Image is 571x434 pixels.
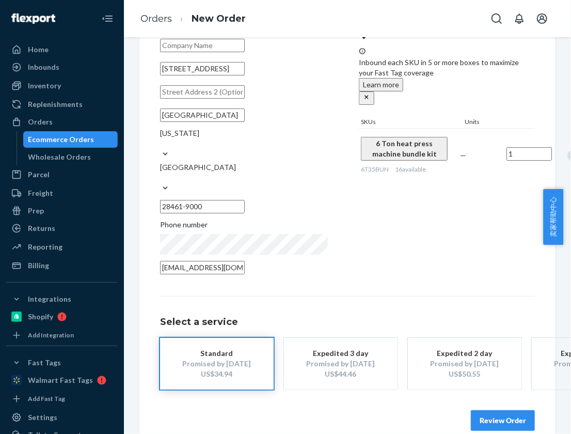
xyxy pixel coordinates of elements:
[543,189,563,245] button: 卖家帮助中心
[6,329,118,342] a: Add Integration
[140,13,172,24] a: Orders
[28,117,53,127] div: Orders
[423,359,506,369] div: Promised by [DATE]
[11,13,55,24] img: Flexport logo
[160,261,245,274] input: Email (Only Required for International)
[192,13,246,24] a: New Order
[28,134,94,145] div: Ecommerce Orders
[28,99,83,110] div: Replenishments
[28,81,61,91] div: Inventory
[28,169,50,180] div: Parcel
[395,165,426,173] span: 16 available
[359,91,374,105] button: close
[359,117,463,128] div: SKUs
[463,117,509,128] div: Units
[23,149,118,165] a: Wholesale Orders
[28,358,61,368] div: Fast Tags
[23,131,118,148] a: Ecommerce Orders
[28,394,65,403] div: Add Fast Tag
[6,114,118,130] a: Orders
[160,138,161,149] input: [US_STATE]
[372,139,437,158] span: 6 Ton heat press machine bundle kit
[6,239,118,255] a: Reporting
[6,185,118,202] a: Freight
[28,206,44,216] div: Prep
[28,242,62,252] div: Reporting
[160,109,245,122] input: City
[6,354,118,371] button: Fast Tags
[28,331,74,339] div: Add Integration
[28,412,57,423] div: Settings
[160,173,161,183] input: [GEOGRAPHIC_DATA]
[28,223,55,234] div: Returns
[160,338,274,390] button: StandardPromised by [DATE]US$34.94
[160,162,328,173] div: [GEOGRAPHIC_DATA]
[160,128,328,138] div: [US_STATE]
[460,151,466,160] span: —
[359,78,403,91] button: Learn more
[132,4,254,34] ol: breadcrumbs
[6,59,118,75] a: Inbounds
[6,166,118,183] a: Parcel
[6,78,118,94] a: Inventory
[486,8,507,29] button: Open Search Box
[6,291,118,307] button: Integrations
[6,409,118,426] a: Settings
[471,410,535,431] button: Review Order
[359,47,535,105] div: Inbound each SKU in 5 or more boxes to maximize your Fast Tag coverage
[6,372,118,389] a: Walmart Fast Tags
[28,44,49,55] div: Home
[6,203,118,219] a: Prep
[28,294,71,304] div: Integrations
[6,41,118,58] a: Home
[160,220,208,234] span: Phone number
[423,348,506,359] div: Expedited 2 day
[160,39,245,52] input: Company Name
[160,62,245,75] input: Street Address
[160,317,535,328] h1: Select a service
[509,8,530,29] button: Open notifications
[6,393,118,405] a: Add Fast Tag
[28,312,53,322] div: Shopify
[28,152,91,162] div: Wholesale Orders
[28,260,49,271] div: Billing
[423,369,506,379] div: US$50.55
[176,359,258,369] div: Promised by [DATE]
[299,369,382,379] div: US$44.46
[532,8,552,29] button: Open account menu
[28,188,53,198] div: Freight
[176,369,258,379] div: US$34.94
[6,96,118,113] a: Replenishments
[160,200,245,213] input: ZIP Code
[28,62,59,72] div: Inbounds
[299,348,382,359] div: Expedited 3 day
[408,338,521,390] button: Expedited 2 dayPromised by [DATE]US$50.55
[97,8,118,29] button: Close Navigation
[299,359,382,369] div: Promised by [DATE]
[361,137,448,161] button: 6 Ton heat press machine bundle kit
[6,257,118,274] a: Billing
[176,348,258,359] div: Standard
[160,85,245,99] input: Street Address 2 (Optional)
[6,308,118,325] a: Shopify
[28,375,93,385] div: Walmart Fast Tags
[361,165,389,173] span: 6T35BUN
[506,147,552,161] input: Quantity
[284,338,398,390] button: Expedited 3 dayPromised by [DATE]US$44.46
[6,220,118,237] a: Returns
